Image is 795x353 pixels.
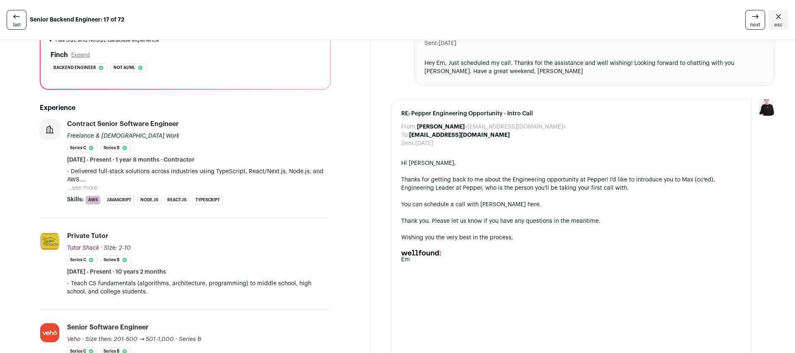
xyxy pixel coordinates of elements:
[774,21,783,28] span: esc
[30,16,124,24] strong: Senior Backend Engineer: 17 of 72
[13,21,21,28] span: last
[164,196,189,205] li: React.js
[67,184,97,192] button: ...see more
[193,196,223,205] li: TypeScript
[67,268,166,276] span: [DATE] - Present · 10 years 2 months
[67,323,149,332] div: Senior Software Engineer
[67,167,331,184] p: - Delivered full-stack solutions across industries using TypeScript, React/Next.js, Node.js, and ...
[401,139,415,148] dt: Sent:
[101,245,131,251] span: · Size: 2-10
[768,10,788,30] a: Close
[67,119,179,129] div: Contract Senior Software Engineer
[424,39,438,48] dt: Sent:
[401,234,742,242] div: Wishing you the very best in the process,
[40,103,331,113] h2: Experience
[67,156,195,164] span: [DATE] - Present · 1 year 8 months · Contractor
[67,143,97,153] li: Series C
[67,196,84,204] span: Skills:
[745,10,765,30] a: next
[401,159,742,167] div: Hi [PERSON_NAME],
[82,336,174,342] span: · Size then: 201-500 → 501-1,000
[101,255,131,265] li: Series B
[40,323,59,342] img: 23d7ba154e240e233b21ed6712844177d278300d0125209476b9facc8eac8f7c.jpg
[417,124,465,130] b: [PERSON_NAME]
[67,133,179,139] span: Freelance & [DEMOGRAPHIC_DATA] Work
[401,110,742,118] span: RE: Pepper Engineering Opportunity - Intro Call
[415,139,433,148] dd: [DATE]
[401,217,742,225] div: Thank you. Please let us know if you have any questions in the meantime.
[67,231,108,241] div: Private Tutor
[101,143,131,153] li: Series B
[67,255,97,265] li: Series C
[401,123,417,131] dt: From:
[67,279,331,296] p: - Teach CS fundamentals (algorithms, architecture, programming) to middle school, high school, an...
[85,196,101,205] li: AWS
[176,335,177,343] span: ·
[40,120,59,139] img: company-logo-placeholder-414d4e2ec0e2ddebbe968bf319fdfe5acfe0c9b87f798d344e800bc9a89632a0.png
[409,132,510,138] b: [EMAIL_ADDRESS][DOMAIN_NAME]
[424,59,765,76] div: Hey Em, Just scheduled my call. Thanks for the assistance and well wishing! Looking forward to ch...
[104,196,134,205] li: JavaScript
[417,123,566,131] dd: <[EMAIL_ADDRESS][DOMAIN_NAME]>
[179,336,201,342] span: Series B
[401,255,742,264] div: Em
[67,245,99,251] span: Tutor Shack
[401,131,409,139] dt: To:
[438,39,456,48] dd: [DATE]
[53,64,96,72] span: Backend engineer
[67,336,80,342] span: Veho
[55,37,320,43] li: Has SQL and NoSQL database experience
[7,10,26,30] a: last
[401,250,441,255] img: AD_4nXd8mXtZXxLy6BW5oWOQUNxoLssU3evVOmElcTYOe9Q6vZR7bHgrarcpre-H0wWTlvQlXrfX4cJrmfo1PaFpYlo0O_KYH...
[40,232,59,251] img: 3ed196028a42c422440b743e66db220e8f0d45126868575b4f83c09a1136d2d1.jpg
[51,50,68,60] h2: Finch
[113,64,135,72] span: Not ai/ml
[71,52,90,58] button: Expand
[137,196,161,205] li: Node.js
[759,99,775,116] img: 9240684-medium_jpg
[401,176,742,192] div: Thanks for getting back to me about the Engineering opportunity at Pepper! I'd like to introduce ...
[401,202,541,208] a: You can schedule a call with [PERSON_NAME] here.
[750,21,760,28] span: next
